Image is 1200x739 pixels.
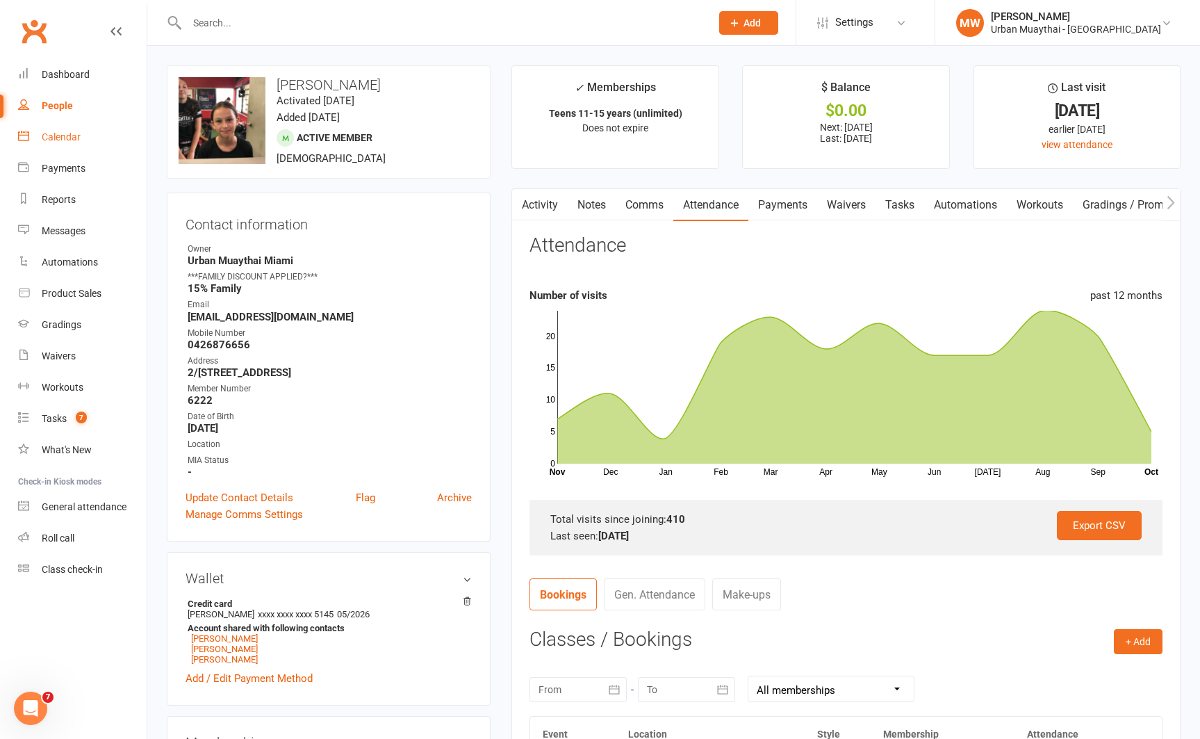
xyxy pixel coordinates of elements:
[18,247,147,278] a: Automations
[18,184,147,216] a: Reports
[42,69,90,80] div: Dashboard
[188,327,472,340] div: Mobile Number
[817,189,876,221] a: Waivers
[42,692,54,703] span: 7
[755,104,936,118] div: $0.00
[188,623,465,633] strong: Account shared with following contacts
[188,466,472,478] strong: -
[673,189,748,221] a: Attendance
[1114,629,1162,654] button: + Add
[188,270,472,284] div: ***FAMILY DISCOUNT APPLIED?***
[188,438,472,451] div: Location
[437,489,472,506] a: Archive
[186,670,313,687] a: Add / Edit Payment Method
[18,90,147,122] a: People
[188,410,472,423] div: Date of Birth
[748,189,817,221] a: Payments
[42,319,81,330] div: Gradings
[17,14,51,49] a: Clubworx
[1048,79,1106,104] div: Last visit
[186,571,472,586] h3: Wallet
[188,243,472,256] div: Owner
[1057,511,1142,540] a: Export CSV
[186,506,303,523] a: Manage Comms Settings
[186,211,472,232] h3: Contact information
[991,23,1161,35] div: Urban Muaythai - [GEOGRAPHIC_DATA]
[188,366,472,379] strong: 2/[STREET_ADDRESS]
[188,454,472,467] div: MIA Status
[188,355,472,368] div: Address
[188,422,472,435] strong: [DATE]
[42,444,92,455] div: What's New
[42,501,126,512] div: General attendance
[550,511,1142,528] div: Total visits since joining:
[42,533,74,544] div: Roll call
[835,7,873,38] span: Settings
[582,122,648,133] span: Does not expire
[18,372,147,403] a: Workouts
[191,654,258,665] a: [PERSON_NAME]
[604,578,705,610] a: Gen. Attendance
[277,152,386,165] span: [DEMOGRAPHIC_DATA]
[188,599,465,609] strong: Credit card
[529,235,626,257] h3: Attendance
[188,394,472,407] strong: 6222
[179,77,265,164] img: image1723442184.png
[188,339,472,351] strong: 0426876656
[42,163,85,174] div: Payments
[42,131,81,143] div: Calendar
[18,278,147,309] a: Product Sales
[550,528,1142,544] div: Last seen:
[666,513,685,526] strong: 410
[186,596,472,667] li: [PERSON_NAME]
[598,530,629,542] strong: [DATE]
[42,350,76,362] div: Waivers
[277,111,340,124] time: Added [DATE]
[549,108,682,119] strong: Teens 11-15 years (unlimited)
[188,382,472,396] div: Member Number
[42,257,98,268] div: Automations
[987,122,1167,137] div: earlier [DATE]
[712,578,781,610] a: Make-ups
[529,289,607,302] strong: Number of visits
[755,122,936,144] p: Next: [DATE] Last: [DATE]
[18,435,147,466] a: What's New
[18,403,147,435] a: Tasks 7
[188,282,472,295] strong: 15% Family
[991,10,1161,23] div: [PERSON_NAME]
[529,578,597,610] a: Bookings
[876,189,924,221] a: Tasks
[191,644,258,654] a: [PERSON_NAME]
[18,554,147,585] a: Class kiosk mode
[337,609,370,619] span: 05/2026
[18,59,147,90] a: Dashboard
[1042,139,1112,150] a: view attendance
[42,225,85,236] div: Messages
[297,132,372,143] span: Active member
[42,194,76,205] div: Reports
[529,629,1162,651] h3: Classes / Bookings
[42,564,103,575] div: Class check-in
[575,79,656,104] div: Memberships
[616,189,673,221] a: Comms
[719,11,778,35] button: Add
[14,692,47,725] iframe: Intercom live chat
[1090,287,1162,304] div: past 12 months
[76,412,87,423] span: 7
[18,492,147,523] a: General attendance kiosk mode
[42,382,83,393] div: Workouts
[18,216,147,247] a: Messages
[987,104,1167,118] div: [DATE]
[183,13,701,33] input: Search...
[191,633,258,644] a: [PERSON_NAME]
[258,609,334,619] span: xxxx xxxx xxxx 5145
[18,122,147,153] a: Calendar
[356,489,375,506] a: Flag
[188,254,472,267] strong: Urban Muaythai Miami
[188,298,472,311] div: Email
[956,9,984,37] div: MW
[1007,189,1073,221] a: Workouts
[18,153,147,184] a: Payments
[18,341,147,372] a: Waivers
[512,189,568,221] a: Activity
